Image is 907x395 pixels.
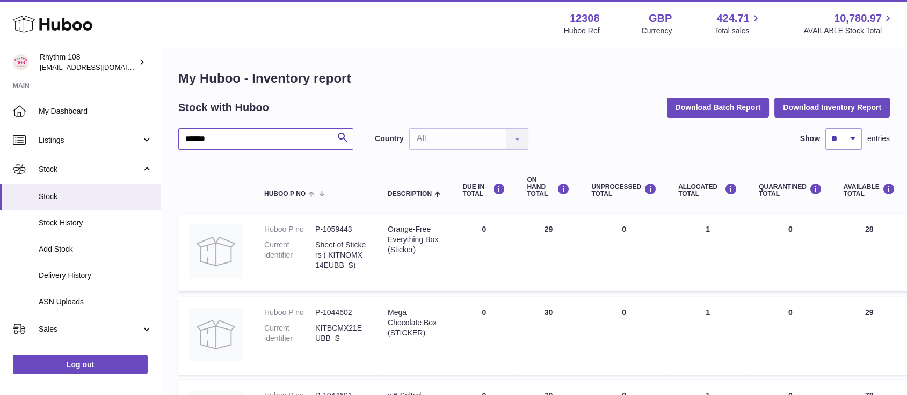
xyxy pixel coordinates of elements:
[40,52,136,72] div: Rhythm 108
[264,323,315,343] dt: Current identifier
[591,183,657,197] div: UNPROCESSED Total
[178,70,890,87] h1: My Huboo - Inventory report
[39,135,141,145] span: Listings
[649,11,672,26] strong: GBP
[264,191,306,197] span: Huboo P no
[264,308,315,318] dt: Huboo P no
[714,26,761,36] span: Total sales
[13,355,148,374] a: Log out
[13,54,29,70] img: orders@rhythm108.com
[39,106,153,116] span: My Dashboard
[667,98,770,117] button: Download Batch Report
[564,26,600,36] div: Huboo Ref
[800,134,820,144] label: Show
[803,26,894,36] span: AVAILABLE Stock Total
[315,240,366,270] dd: Sheet of Stickers ( KITNOMX14EUBB_S)
[452,214,516,291] td: 0
[667,214,748,291] td: 1
[189,308,243,361] img: product image
[39,218,153,228] span: Stock History
[388,308,441,338] div: Mega Chocolate Box (STICKER)
[716,11,749,26] span: 424.71
[759,183,822,197] div: QUARANTINED Total
[462,183,505,197] div: DUE IN TOTAL
[667,297,748,375] td: 1
[39,297,153,307] span: ASN Uploads
[570,11,600,26] strong: 12308
[264,224,315,235] dt: Huboo P no
[189,224,243,278] img: product image
[714,11,761,36] a: 424.71 Total sales
[39,244,153,254] span: Add Stock
[844,183,895,197] div: AVAILABLE Total
[833,214,906,291] td: 28
[388,191,432,197] span: Description
[315,323,366,343] dd: KITBCMX21EUBB_S
[315,308,366,318] dd: P-1044602
[375,134,404,144] label: Country
[581,214,667,291] td: 0
[39,164,141,174] span: Stock
[678,183,737,197] div: ALLOCATED Total
[788,308,793,317] span: 0
[527,177,570,198] div: ON HAND Total
[867,134,890,144] span: entries
[40,63,158,71] span: [EMAIL_ADDRESS][DOMAIN_NAME]
[803,11,894,36] a: 10,780.97 AVAILABLE Stock Total
[642,26,672,36] div: Currency
[178,100,269,115] h2: Stock with Huboo
[774,98,890,117] button: Download Inventory Report
[834,11,882,26] span: 10,780.97
[516,297,581,375] td: 30
[452,297,516,375] td: 0
[788,225,793,233] span: 0
[516,214,581,291] td: 29
[388,224,441,255] div: Orange-Free Everything Box (Sticker)
[833,297,906,375] td: 29
[264,240,315,270] dt: Current identifier
[39,270,153,281] span: Delivery History
[39,192,153,202] span: Stock
[39,324,141,334] span: Sales
[315,224,366,235] dd: P-1059443
[581,297,667,375] td: 0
